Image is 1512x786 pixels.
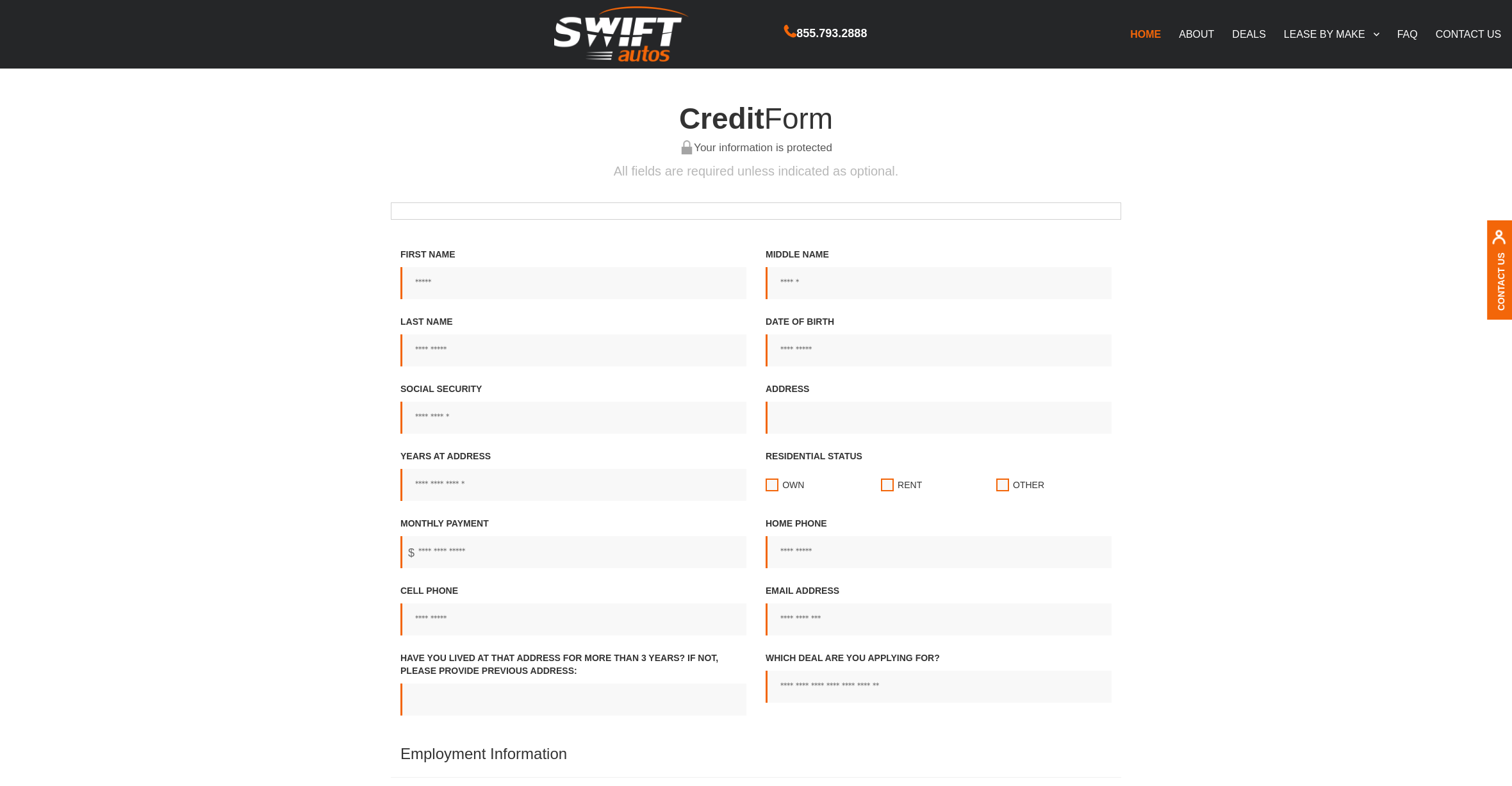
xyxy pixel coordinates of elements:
input: Monthly Payment [400,536,746,568]
input: Email address [766,603,1112,635]
input: Last Name [400,334,746,366]
label: Residential status [766,450,1112,501]
label: Years at address [400,450,746,501]
input: Social Security [400,402,746,434]
label: Monthly Payment [400,517,746,568]
label: Have you lived at that address for more than 3 years? If not, Please provide previous address: [400,651,746,716]
input: Residential statusOwnRentOther [766,469,778,501]
input: First Name [400,267,746,299]
label: First Name [400,248,746,299]
label: Cell Phone [400,584,746,635]
label: Which Deal Are You Applying For? [766,651,1112,703]
a: FAQ [1388,20,1427,47]
span: Credit [679,102,764,135]
input: Cell Phone [400,603,746,635]
label: Email address [766,584,1112,635]
h4: Employment Information [391,746,1121,777]
label: Social Security [400,382,746,434]
label: Address [766,382,1112,434]
a: DEALS [1223,20,1274,47]
span: Rent [898,479,922,491]
input: Years at address [400,469,746,501]
input: Have you lived at that address for more than 3 years? If not, Please provide previous address: [400,684,746,716]
a: Contact Us [1496,252,1506,310]
p: All fields are required unless indicated as optional. [391,162,1121,181]
label: Home Phone [766,517,1112,568]
a: CONTACT US [1427,20,1511,47]
h6: Your information is protected [391,142,1121,156]
a: ABOUT [1170,20,1223,47]
label: Middle Name [766,248,1112,299]
input: Middle Name [766,267,1112,299]
label: Last Name [400,315,746,366]
input: Date of birth [766,334,1112,366]
input: Residential statusOwnRentOther [881,469,894,501]
span: 855.793.2888 [796,24,867,43]
input: Home Phone [766,536,1112,568]
img: your information is protected, lock green [680,140,694,154]
span: Own [782,479,804,491]
h4: Form [391,102,1121,135]
input: Residential statusOwnRentOther [996,469,1009,501]
label: Date of birth [766,315,1112,366]
input: Address [766,402,1112,434]
img: contact us, iconuser [1491,229,1506,252]
a: 855.793.2888 [784,28,867,39]
img: Swift Autos [554,6,689,62]
a: HOME [1121,20,1170,47]
span: Other [1013,479,1044,491]
a: LEASE BY MAKE [1275,20,1388,47]
input: Which Deal Are You Applying For? [766,671,1112,703]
